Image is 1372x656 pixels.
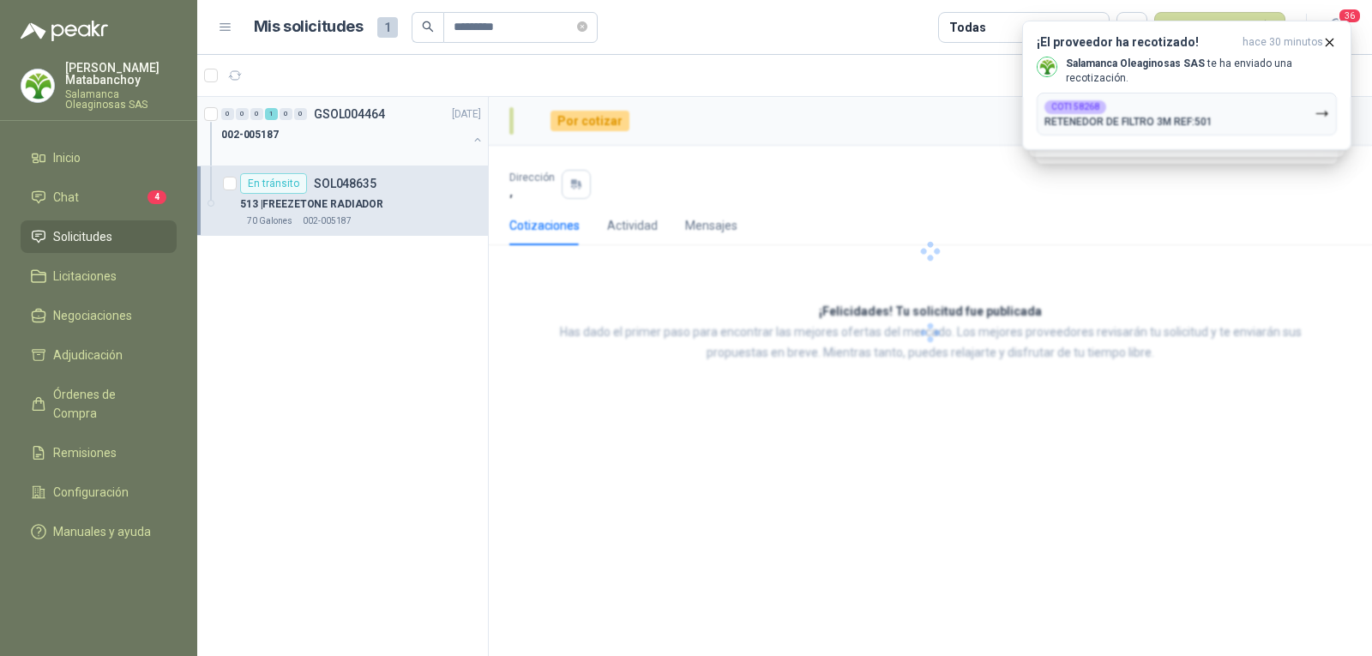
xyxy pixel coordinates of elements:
span: 1 [377,17,398,38]
b: Salamanca Oleaginosas SAS [1066,57,1205,69]
p: Salamanca Oleaginosas SAS [65,89,177,110]
div: 0 [280,108,292,120]
span: Manuales y ayuda [53,522,151,541]
p: [DATE] [452,106,481,123]
a: Solicitudes [21,220,177,253]
div: En tránsito [240,173,307,194]
span: Solicitudes [53,227,112,246]
p: SOL048635 [314,178,376,190]
span: 36 [1338,8,1362,24]
span: Adjudicación [53,346,123,364]
span: close-circle [577,21,587,32]
a: Remisiones [21,436,177,469]
span: Negociaciones [53,306,132,325]
a: Negociaciones [21,299,177,332]
button: 36 [1321,12,1351,43]
img: Company Logo [1038,57,1056,76]
span: Chat [53,188,79,207]
p: te ha enviado una recotización. [1066,57,1337,86]
span: hace 30 minutos [1243,35,1323,50]
div: 0 [236,108,249,120]
button: Nueva solicitud [1154,12,1285,43]
a: Inicio [21,141,177,174]
span: Remisiones [53,443,117,462]
h3: ¡El proveedor ha recotizado! [1037,35,1236,50]
span: Inicio [53,148,81,167]
p: 002-005187 [221,127,279,143]
button: COT158268RETENEDOR DE FILTRO 3M REF:501 [1037,93,1337,135]
h1: Mis solicitudes [254,15,364,39]
div: 0 [221,108,234,120]
p: 513 | FREEZETONE RADIADOR [240,196,383,213]
div: Todas [949,18,985,37]
span: search [422,21,434,33]
a: Adjudicación [21,339,177,371]
p: 002-005187 [303,214,352,228]
img: Logo peakr [21,21,108,41]
div: 0 [294,108,307,120]
a: 0 0 0 1 0 0 GSOL004464[DATE] 002-005187 [221,104,484,159]
a: Configuración [21,476,177,509]
div: 1 [265,108,278,120]
a: Chat4 [21,181,177,214]
span: 4 [147,190,166,204]
a: En tránsitoSOL048635513 |FREEZETONE RADIADOR70 Galones002-005187 [197,166,488,236]
span: Órdenes de Compra [53,385,160,423]
p: GSOL004464 [314,108,385,120]
span: close-circle [577,19,587,35]
div: 0 [250,108,263,120]
div: 70 Galones [240,214,299,228]
img: Company Logo [21,69,54,102]
span: Licitaciones [53,267,117,286]
p: [PERSON_NAME] Matabanchoy [65,62,177,86]
a: Licitaciones [21,260,177,292]
button: ¡El proveedor ha recotizado!hace 30 minutos Company LogoSalamanca Oleaginosas SAS te ha enviado u... [1022,21,1351,150]
a: Órdenes de Compra [21,378,177,430]
span: Configuración [53,483,129,502]
a: Manuales y ayuda [21,515,177,548]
